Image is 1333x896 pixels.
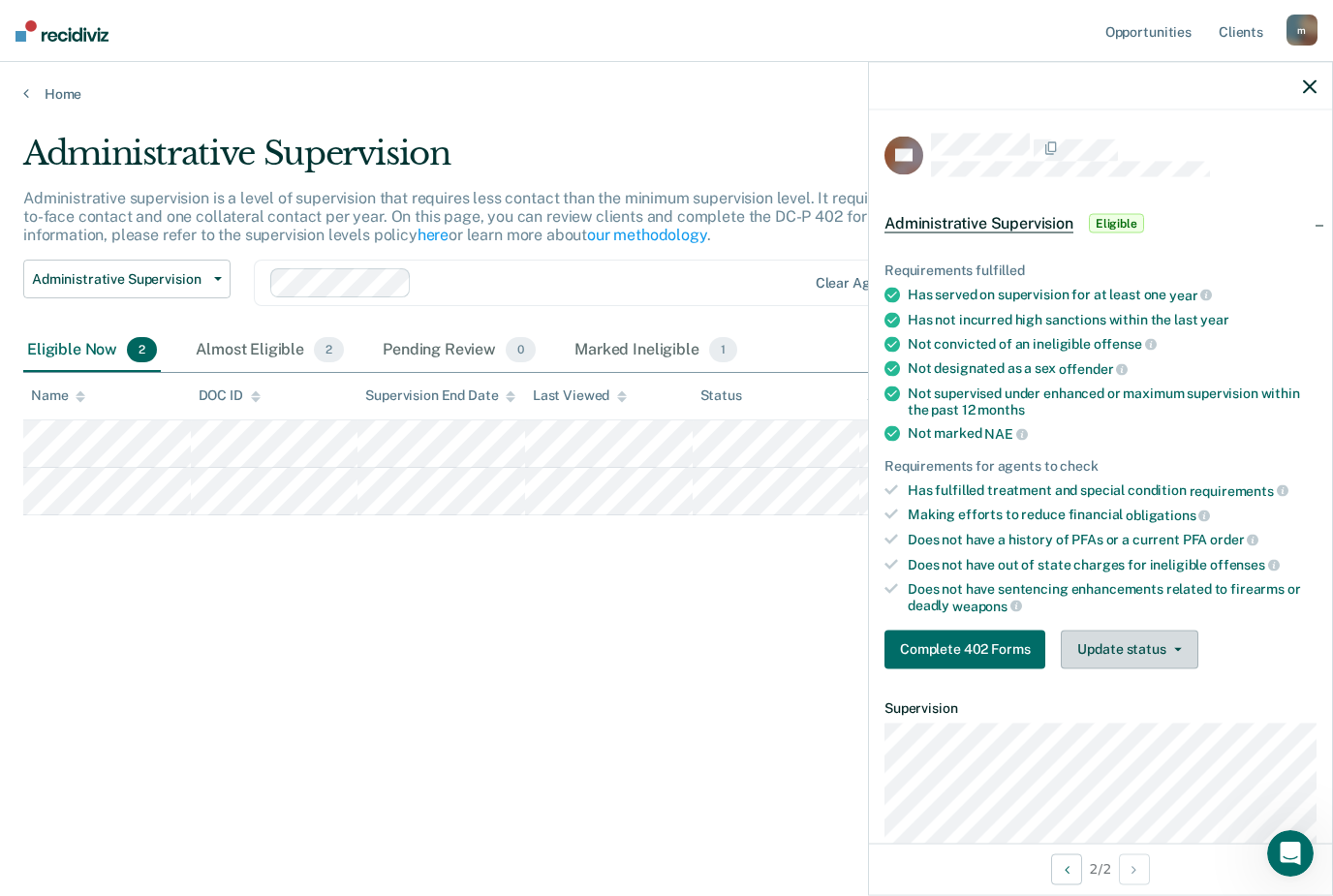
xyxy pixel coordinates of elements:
[709,337,737,362] span: 1
[1059,361,1129,377] span: offender
[908,311,1317,327] div: Has not incurred high sanctions within the last
[314,337,344,362] span: 2
[1126,508,1210,523] span: obligations
[1089,214,1144,233] span: Eligible
[977,401,1024,417] span: months
[533,387,627,404] div: Last Viewed
[908,360,1317,378] div: Not designated as a sex
[1051,853,1082,884] button: Previous Opportunity
[884,263,1317,279] div: Requirements fulfilled
[23,329,161,372] div: Eligible Now
[31,387,85,404] div: Name
[884,214,1073,233] span: Administrative Supervision
[1094,336,1157,352] span: offense
[23,134,1023,189] div: Administrative Supervision
[23,85,1310,103] a: Home
[884,699,1317,716] dt: Supervision
[571,329,741,372] div: Marked Ineligible
[23,189,1017,244] p: Administrative supervision is a level of supervision that requires less contact than the minimum ...
[379,329,540,372] div: Pending Review
[32,271,206,288] span: Administrative Supervision
[1210,557,1280,572] span: offenses
[869,193,1332,255] div: Administrative SupervisionEligible
[587,226,707,244] a: our methodology
[192,329,348,372] div: Almost Eligible
[908,287,1317,304] div: Has served on supervision for at least one
[1169,287,1212,302] span: year
[1286,15,1317,46] div: m
[908,556,1317,573] div: Does not have out of state charges for ineligible
[908,581,1317,614] div: Does not have sentencing enhancements related to firearms or deadly
[908,481,1317,499] div: Has fulfilled treatment and special condition
[816,275,898,292] div: Clear agents
[15,20,108,42] img: Recidiviz
[884,458,1317,475] div: Requirements for agents to check
[952,598,1022,613] span: weapons
[1267,830,1314,877] iframe: Intercom live chat
[365,387,515,404] div: Supervision End Date
[884,630,1053,668] a: Navigate to form link
[908,507,1317,524] div: Making efforts to reduce financial
[908,425,1317,443] div: Not marked
[418,226,449,244] a: here
[506,337,536,362] span: 0
[127,337,157,362] span: 2
[1190,482,1288,498] span: requirements
[1061,630,1197,668] button: Update status
[1119,853,1150,884] button: Next Opportunity
[908,532,1317,549] div: Does not have a history of PFAs or a current PFA order
[869,843,1332,894] div: 2 / 2
[908,335,1317,353] div: Not convicted of an ineligible
[908,385,1317,417] div: Not supervised under enhanced or maximum supervision within the past 12
[199,387,261,404] div: DOC ID
[984,426,1027,442] span: NAE
[700,387,742,404] div: Status
[1200,311,1228,326] span: year
[884,630,1045,668] button: Complete 402 Forms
